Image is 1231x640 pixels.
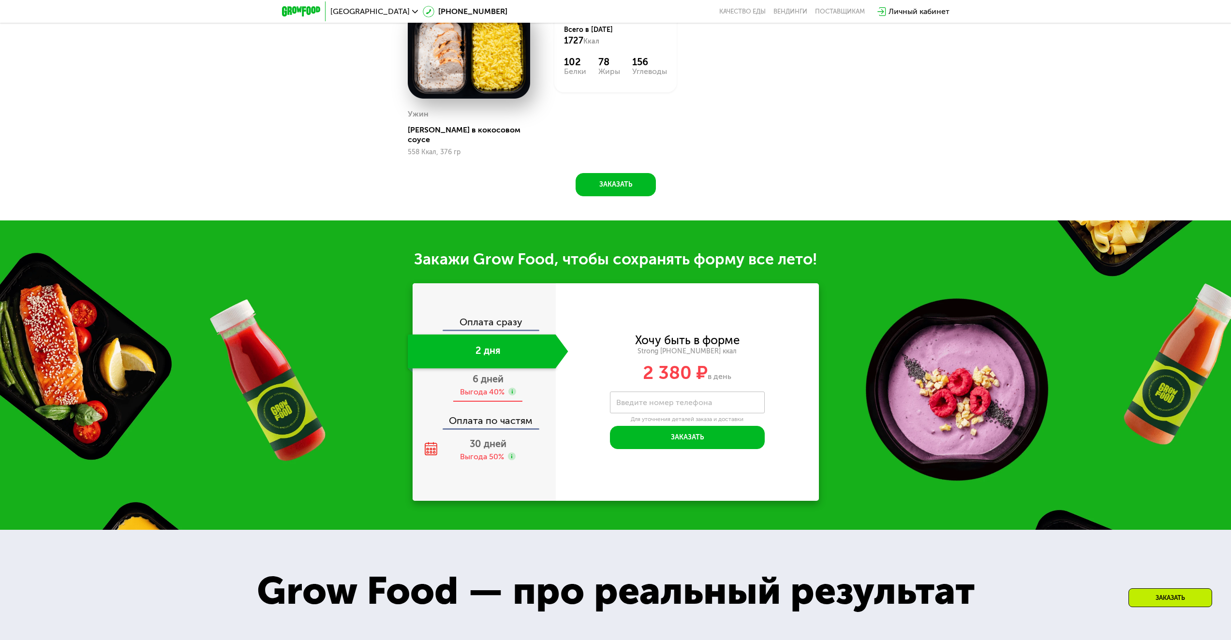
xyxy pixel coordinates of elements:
button: Заказать [610,426,765,449]
div: Оплата сразу [414,317,556,330]
div: Выгода 50% [460,451,504,462]
div: Личный кабинет [889,6,949,17]
div: Всего в [DATE] [564,25,667,46]
span: 2 380 ₽ [643,362,708,384]
span: 1727 [564,35,583,46]
button: Заказать [576,173,656,196]
span: 30 дней [470,438,506,450]
div: Жиры [598,68,620,75]
span: 6 дней [473,373,504,385]
div: Grow Food — про реальный результат [228,562,1003,620]
div: Хочу быть в форме [635,335,740,346]
span: Ккал [583,37,599,45]
span: в день [708,372,731,381]
div: 558 Ккал, 376 гр [408,148,530,156]
div: поставщикам [815,8,865,15]
div: Выгода 40% [460,387,504,397]
div: Strong [PHONE_NUMBER] ккал [556,347,819,356]
span: [GEOGRAPHIC_DATA] [330,8,410,15]
div: 102 [564,56,586,68]
label: Введите номер телефона [616,400,712,405]
div: Углеводы [632,68,667,75]
div: 156 [632,56,667,68]
div: Заказать [1128,588,1212,607]
div: Ужин [408,107,429,121]
div: Белки [564,68,586,75]
a: Качество еды [719,8,766,15]
a: Вендинги [773,8,807,15]
a: [PHONE_NUMBER] [423,6,507,17]
div: [PERSON_NAME] в кокосовом соусе [408,125,538,145]
div: Для уточнения деталей заказа и доставки [610,416,765,423]
div: 78 [598,56,620,68]
div: Оплата по частям [414,406,556,428]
